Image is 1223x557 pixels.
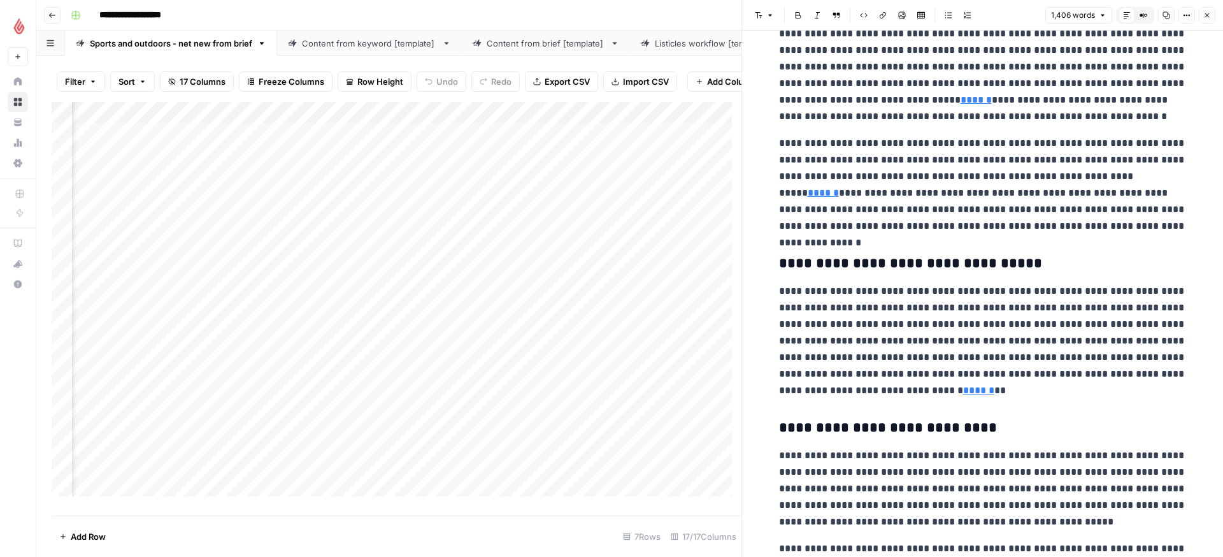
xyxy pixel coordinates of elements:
div: Sports and outdoors - net new from brief [90,37,252,50]
a: Content from brief [template] [462,31,630,56]
div: Content from brief [template] [487,37,605,50]
button: Filter [57,71,105,92]
a: Content from keyword [template] [277,31,462,56]
img: Lightspeed Logo [8,15,31,38]
button: Sort [110,71,155,92]
button: Row Height [338,71,411,92]
button: 17 Columns [160,71,234,92]
button: 1,406 words [1045,7,1112,24]
span: Add Row [71,530,106,543]
button: Freeze Columns [239,71,333,92]
button: Add Column [687,71,764,92]
span: Sort [118,75,135,88]
a: AirOps Academy [8,233,28,254]
button: What's new? [8,254,28,274]
div: Content from keyword [template] [302,37,437,50]
a: Settings [8,153,28,173]
button: Add Row [52,526,113,547]
span: Add Column [707,75,756,88]
div: Listicles workflow [template] [655,37,770,50]
a: Listicles workflow [template] [630,31,795,56]
button: Workspace: Lightspeed [8,10,28,42]
a: Your Data [8,112,28,133]
span: Export CSV [545,75,590,88]
span: Import CSV [623,75,669,88]
button: Undo [417,71,466,92]
a: Browse [8,92,28,112]
span: Filter [65,75,85,88]
div: 17/17 Columns [666,526,741,547]
button: Import CSV [603,71,677,92]
button: Export CSV [525,71,598,92]
button: Redo [471,71,520,92]
span: Row Height [357,75,403,88]
div: What's new? [8,254,27,273]
span: Freeze Columns [259,75,324,88]
span: Undo [436,75,458,88]
button: Help + Support [8,274,28,294]
a: Usage [8,133,28,153]
div: 7 Rows [618,526,666,547]
span: 1,406 words [1051,10,1095,21]
a: Sports and outdoors - net new from brief [65,31,277,56]
a: Home [8,71,28,92]
span: Redo [491,75,511,88]
span: 17 Columns [180,75,225,88]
